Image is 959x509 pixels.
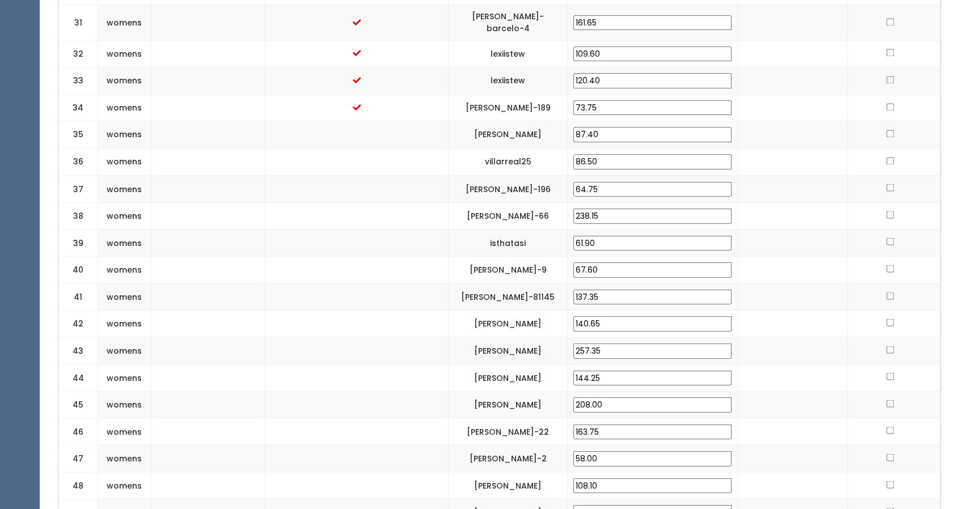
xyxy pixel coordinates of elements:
[449,121,568,149] td: [PERSON_NAME]
[58,94,98,121] td: 34
[58,364,98,391] td: 44
[98,175,151,202] td: womens
[98,121,151,149] td: womens
[449,445,568,472] td: [PERSON_NAME]-2
[58,310,98,337] td: 42
[58,5,98,40] td: 31
[58,472,98,499] td: 48
[98,391,151,418] td: womens
[98,229,151,256] td: womens
[449,310,568,337] td: [PERSON_NAME]
[58,202,98,230] td: 38
[449,337,568,364] td: [PERSON_NAME]
[98,94,151,121] td: womens
[98,310,151,337] td: womens
[58,445,98,472] td: 47
[449,364,568,391] td: [PERSON_NAME]
[449,148,568,175] td: villarreal25
[98,472,151,499] td: womens
[449,229,568,256] td: isthatasi
[449,472,568,499] td: [PERSON_NAME]
[98,40,151,67] td: womens
[449,418,568,445] td: [PERSON_NAME]-22
[449,67,568,95] td: lexiistew
[449,175,568,202] td: [PERSON_NAME]-196
[58,67,98,95] td: 33
[58,148,98,175] td: 36
[58,121,98,149] td: 35
[98,202,151,230] td: womens
[449,5,568,40] td: [PERSON_NAME]-barcelo-4
[98,337,151,364] td: womens
[58,283,98,310] td: 41
[98,418,151,445] td: womens
[449,94,568,121] td: [PERSON_NAME]-189
[449,202,568,230] td: [PERSON_NAME]-66
[449,391,568,418] td: [PERSON_NAME]
[98,256,151,283] td: womens
[58,337,98,364] td: 43
[98,67,151,95] td: womens
[58,391,98,418] td: 45
[58,256,98,283] td: 40
[58,229,98,256] td: 39
[98,445,151,472] td: womens
[58,175,98,202] td: 37
[58,418,98,445] td: 46
[58,40,98,67] td: 32
[449,283,568,310] td: [PERSON_NAME]-81145
[98,148,151,175] td: womens
[98,364,151,391] td: womens
[449,256,568,283] td: [PERSON_NAME]-9
[449,40,568,67] td: lexiistew
[98,5,151,40] td: womens
[98,283,151,310] td: womens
